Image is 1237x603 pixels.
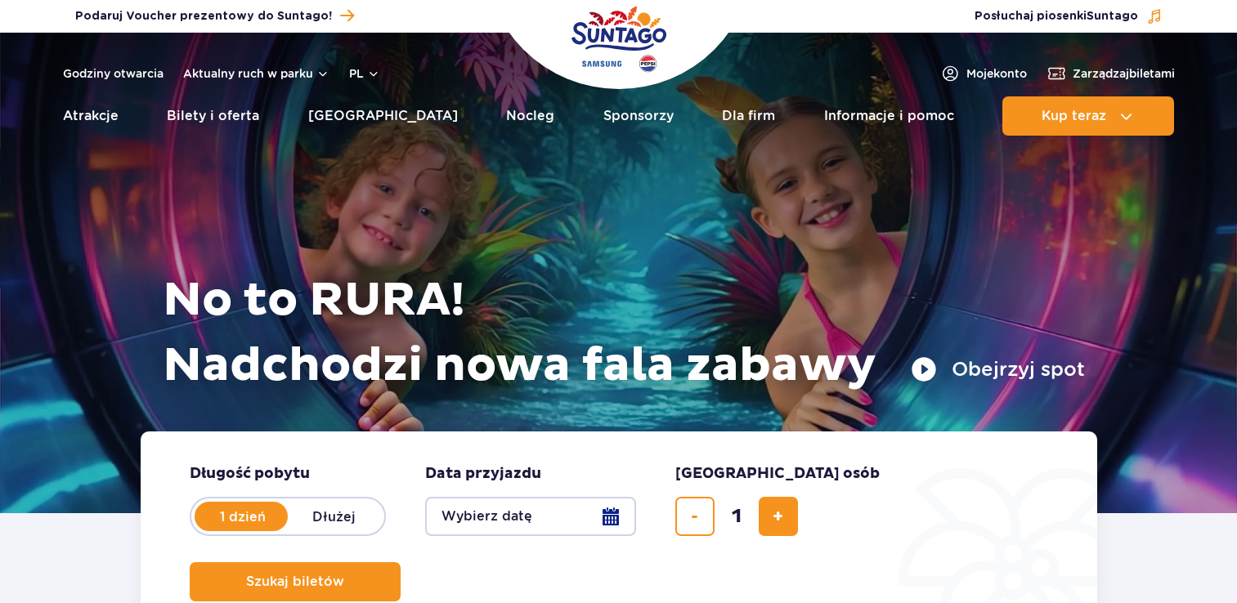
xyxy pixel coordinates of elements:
label: Dłużej [288,499,381,534]
a: Zarządzajbiletami [1047,64,1175,83]
button: Posłuchaj piosenkiSuntago [975,8,1163,25]
a: Godziny otwarcia [63,65,164,82]
span: [GEOGRAPHIC_DATA] osób [675,464,880,484]
a: Sponsorzy [603,96,674,136]
h1: No to RURA! Nadchodzi nowa fala zabawy [163,268,1085,399]
a: [GEOGRAPHIC_DATA] [308,96,458,136]
span: Moje konto [966,65,1027,82]
a: Podaruj Voucher prezentowy do Suntago! [75,5,354,27]
span: Data przyjazdu [425,464,541,484]
span: Długość pobytu [190,464,310,484]
span: Podaruj Voucher prezentowy do Suntago! [75,8,332,25]
a: Informacje i pomoc [824,96,954,136]
button: Kup teraz [1002,96,1174,136]
span: Suntago [1087,11,1138,22]
a: Atrakcje [63,96,119,136]
span: Posłuchaj piosenki [975,8,1138,25]
a: Nocleg [506,96,554,136]
a: Dla firm [722,96,775,136]
button: dodaj bilet [759,497,798,536]
span: Zarządzaj biletami [1073,65,1175,82]
span: Szukaj biletów [246,574,344,589]
button: usuń bilet [675,497,715,536]
button: Aktualny ruch w parku [183,67,329,80]
span: Kup teraz [1042,109,1106,123]
label: 1 dzień [196,499,289,534]
button: Wybierz datę [425,497,636,536]
input: liczba biletów [717,497,756,536]
button: Obejrzyj spot [911,356,1085,382]
button: Szukaj biletów [190,562,401,601]
a: Mojekonto [940,64,1027,83]
a: Bilety i oferta [167,96,259,136]
button: pl [349,65,380,82]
